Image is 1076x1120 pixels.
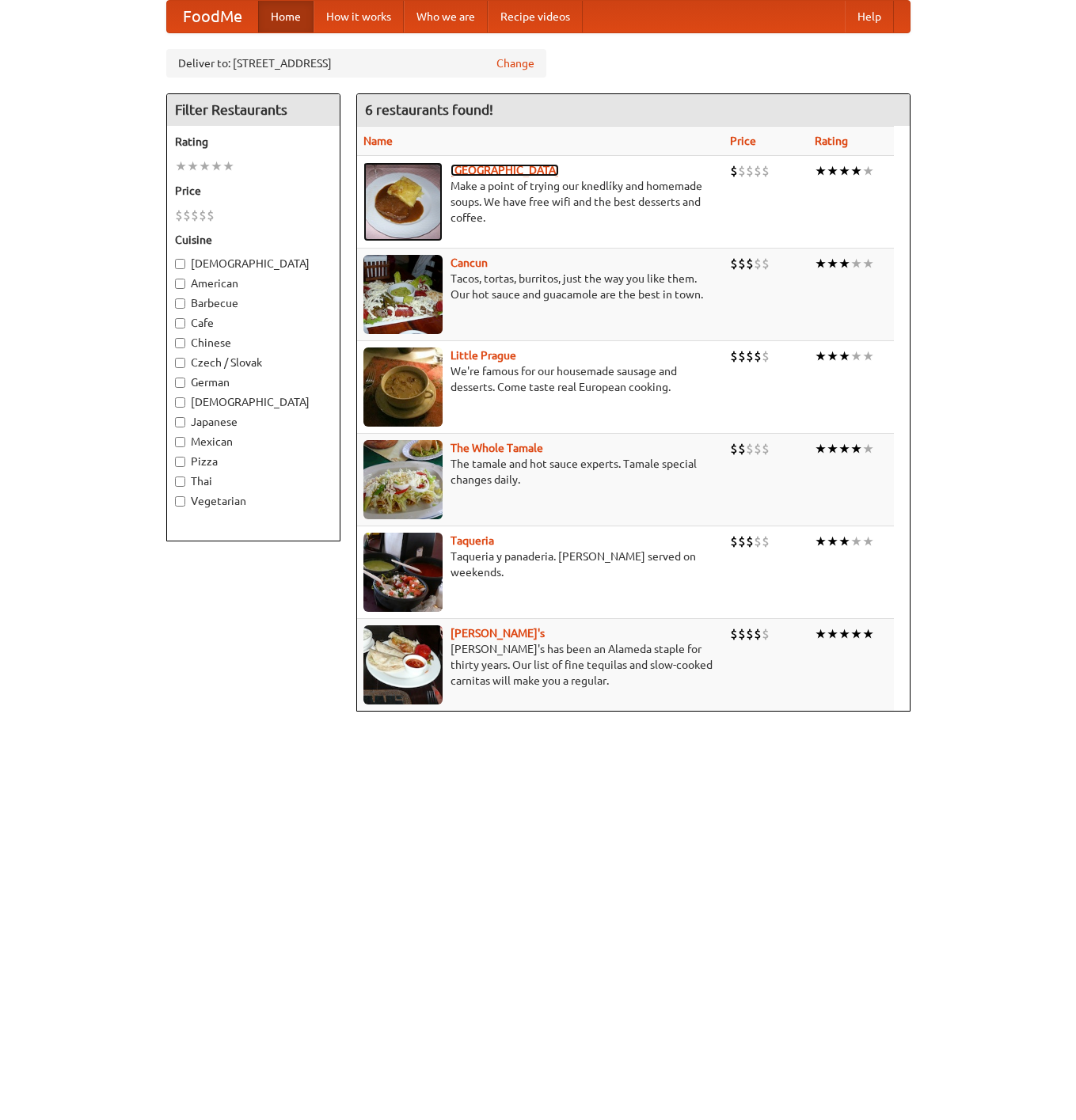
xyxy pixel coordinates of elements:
[363,255,443,334] img: cancun.jpg
[754,440,762,457] li: $
[738,347,746,365] li: $
[175,279,185,289] input: American
[187,158,199,175] li: ★
[496,55,534,71] a: Change
[730,347,738,365] li: $
[166,49,546,78] div: Deliver to: [STREET_ADDRESS]
[738,255,746,272] li: $
[838,162,850,180] li: ★
[815,347,827,365] li: ★
[730,440,738,457] li: $
[827,625,838,643] li: ★
[175,295,332,311] label: Barbecue
[363,162,443,241] img: czechpoint.jpg
[175,374,332,390] label: German
[746,255,754,272] li: $
[363,271,718,302] p: Tacos, tortas, burritos, just the way you like them. Our hot sauce and guacamole are the best in ...
[175,394,332,410] label: [DEMOGRAPHIC_DATA]
[451,442,543,454] a: The Whole Tamale
[363,533,443,612] img: taqueria.jpg
[838,440,850,457] li: ★
[175,183,332,199] h5: Price
[754,625,762,643] li: $
[850,255,862,272] li: ★
[850,533,862,550] li: ★
[363,456,718,488] p: The tamale and hot sauce experts. Tamale special changes daily.
[730,162,738,180] li: $
[175,298,185,309] input: Barbecue
[175,335,332,351] label: Chinese
[363,440,443,519] img: wholetamale.jpg
[451,534,494,547] a: Taqueria
[451,164,559,177] a: [GEOGRAPHIC_DATA]
[746,625,754,643] li: $
[175,315,332,331] label: Cafe
[175,457,185,467] input: Pizza
[363,347,443,427] img: littleprague.jpg
[175,414,332,430] label: Japanese
[175,358,185,368] input: Czech / Slovak
[363,625,443,704] img: pedros.jpg
[175,417,185,427] input: Japanese
[175,355,332,370] label: Czech / Slovak
[175,158,187,175] li: ★
[738,533,746,550] li: $
[183,207,191,224] li: $
[175,496,185,507] input: Vegetarian
[845,1,894,32] a: Help
[862,533,874,550] li: ★
[850,162,862,180] li: ★
[451,349,516,362] a: Little Prague
[175,259,185,269] input: [DEMOGRAPHIC_DATA]
[827,162,838,180] li: ★
[175,437,185,447] input: Mexican
[199,158,211,175] li: ★
[363,135,393,147] a: Name
[404,1,488,32] a: Who we are
[363,549,718,580] p: Taqueria y panaderia. [PERSON_NAME] served on weekends.
[746,162,754,180] li: $
[365,102,493,117] ng-pluralize: 6 restaurants found!
[827,255,838,272] li: ★
[175,318,185,328] input: Cafe
[850,347,862,365] li: ★
[738,625,746,643] li: $
[815,255,827,272] li: ★
[175,473,332,489] label: Thai
[175,207,183,224] li: $
[850,440,862,457] li: ★
[762,347,770,365] li: $
[175,256,332,271] label: [DEMOGRAPHIC_DATA]
[754,255,762,272] li: $
[754,347,762,365] li: $
[191,207,199,224] li: $
[175,397,185,408] input: [DEMOGRAPHIC_DATA]
[730,135,756,147] a: Price
[862,162,874,180] li: ★
[762,162,770,180] li: $
[754,162,762,180] li: $
[175,476,185,487] input: Thai
[815,625,827,643] li: ★
[862,255,874,272] li: ★
[730,625,738,643] li: $
[762,440,770,457] li: $
[827,533,838,550] li: ★
[199,207,207,224] li: $
[738,162,746,180] li: $
[451,256,488,269] a: Cancun
[815,440,827,457] li: ★
[762,255,770,272] li: $
[175,134,332,150] h5: Rating
[850,625,862,643] li: ★
[363,641,718,689] p: [PERSON_NAME]'s has been an Alameda staple for thirty years. Our list of fine tequilas and slow-c...
[827,440,838,457] li: ★
[746,440,754,457] li: $
[211,158,222,175] li: ★
[746,533,754,550] li: $
[815,162,827,180] li: ★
